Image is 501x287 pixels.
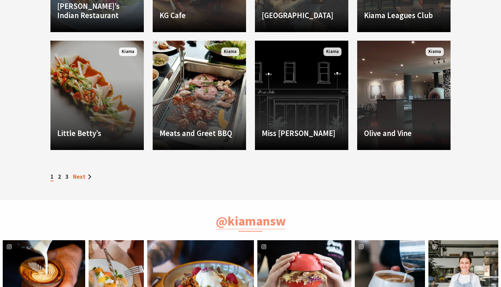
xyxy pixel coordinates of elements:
svg: instagram icon [150,243,157,250]
span: Kiama [323,47,341,56]
svg: instagram icon [5,243,13,250]
span: 1 [50,173,54,181]
h4: [GEOGRAPHIC_DATA] [262,11,341,20]
h4: Kiama Leagues Club [364,11,444,20]
h4: Miss [PERSON_NAME] [262,128,341,138]
a: @kiamansw [216,213,286,229]
a: Olive and Vine Kiama [357,41,451,150]
span: Kiama [221,47,239,56]
a: 3 [65,173,69,180]
h4: [PERSON_NAME]’s Indian Restaurant [57,1,137,20]
a: Another Image Used Meats and Greet BBQ Kiama [153,41,246,150]
span: Kiama [426,47,444,56]
svg: instagram icon [260,243,268,250]
span: Kiama [119,47,137,56]
a: Another Image Used Miss [PERSON_NAME] Kiama [255,41,348,150]
h4: Olive and Vine [364,128,444,138]
svg: instagram icon [91,243,99,250]
h4: KG Cafe [160,11,239,20]
a: Little Betty’s Kiama [50,41,144,150]
svg: instagram icon [358,243,365,250]
a: Next [73,173,91,180]
svg: instagram icon [431,243,439,250]
a: 2 [58,173,61,180]
h4: Meats and Greet BBQ [160,128,239,138]
h4: Little Betty’s [57,128,137,138]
